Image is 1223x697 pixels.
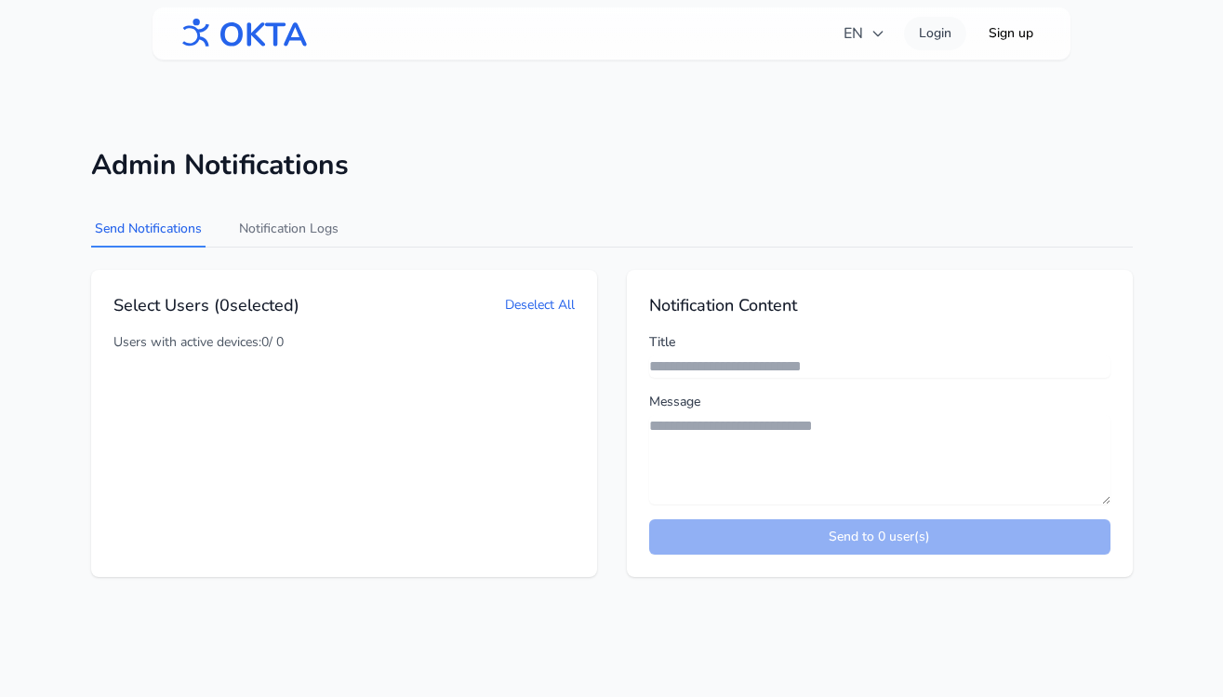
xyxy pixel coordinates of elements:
[175,9,309,58] img: OKTA logo
[91,149,1133,182] h1: Admin Notifications
[91,212,206,248] button: Send Notifications
[649,393,1110,411] label: Message
[505,296,575,315] button: Deselect All
[113,292,299,318] h2: Select Users ( 0 selected)
[235,212,342,248] button: Notification Logs
[832,15,897,52] button: EN
[649,333,1110,352] label: Title
[113,333,575,352] div: Users with active devices: 0 / 0
[974,17,1048,50] a: Sign up
[649,292,1110,318] h2: Notification Content
[844,22,885,45] span: EN
[904,17,966,50] a: Login
[649,519,1110,555] button: Send to 0 user(s)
